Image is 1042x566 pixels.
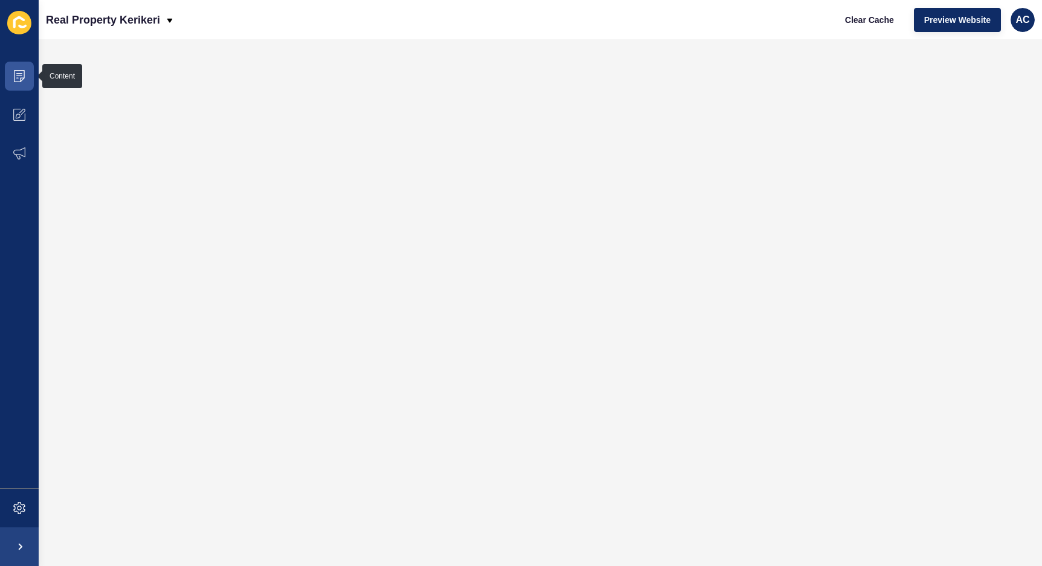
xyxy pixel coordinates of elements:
[914,8,1001,32] button: Preview Website
[924,14,991,26] span: Preview Website
[1015,14,1029,26] span: AC
[835,8,904,32] button: Clear Cache
[845,14,894,26] span: Clear Cache
[46,5,160,35] p: Real Property Kerikeri
[50,71,75,81] div: Content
